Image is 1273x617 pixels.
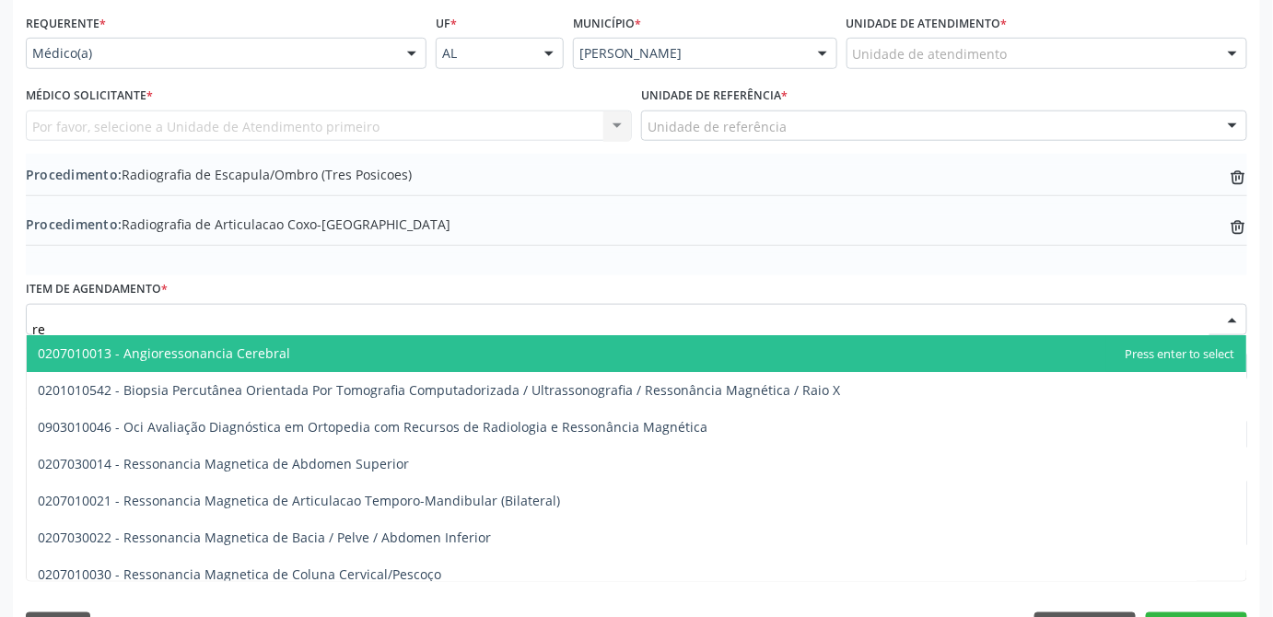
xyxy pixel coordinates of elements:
span: 0903010046 - Oci Avaliação Diagnóstica em Ortopedia com Recursos de Radiologia e Ressonância Magn... [38,418,707,436]
span: Unidade de atendimento [853,44,1008,64]
span: Unidade de referência [648,117,787,136]
label: Unidade de atendimento [847,9,1008,38]
span: 0207010021 - Ressonancia Magnetica de Articulacao Temporo-Mandibular (Bilateral) [38,492,560,509]
span: 0207030022 - Ressonancia Magnetica de Bacia / Pelve / Abdomen Inferior [38,529,491,546]
label: UF [436,9,457,38]
span: 0207010030 - Ressonancia Magnetica de Coluna Cervical/Pescoço [38,565,441,583]
label: Unidade de referência [641,82,788,111]
label: Médico Solicitante [26,82,153,111]
span: Médico(a) [32,44,389,63]
label: Requerente [26,9,106,38]
span: 0207010013 - Angioressonancia Cerebral [38,344,290,362]
label: Item de agendamento [26,275,168,304]
span: Radiografia de Articulacao Coxo-[GEOGRAPHIC_DATA] [26,215,450,234]
span: [PERSON_NAME] [579,44,800,63]
span: 0207030014 - Ressonancia Magnetica de Abdomen Superior [38,455,409,472]
span: Procedimento: [26,166,122,183]
span: AL [442,44,525,63]
span: Procedimento: [26,215,122,233]
span: Radiografia de Escapula/Ombro (Tres Posicoes) [26,165,412,184]
label: Município [573,9,642,38]
span: 0201010542 - Biopsia Percutânea Orientada Por Tomografia Computadorizada / Ultrassonografia / Res... [38,381,840,399]
input: Buscar por procedimento [32,310,1209,347]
